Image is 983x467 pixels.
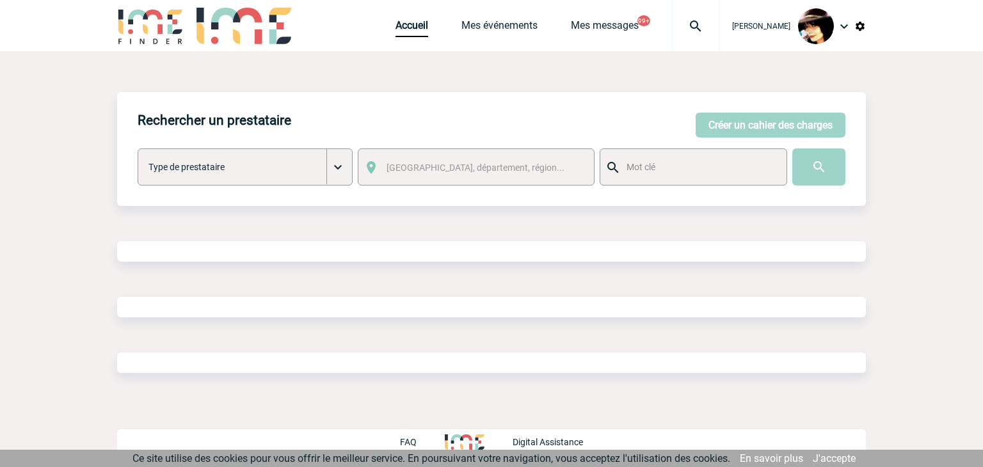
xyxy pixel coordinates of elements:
[138,113,291,128] h4: Rechercher un prestataire
[400,437,417,447] p: FAQ
[461,19,538,37] a: Mes événements
[132,452,730,464] span: Ce site utilise des cookies pour vous offrir le meilleur service. En poursuivant votre navigation...
[792,148,845,186] input: Submit
[623,159,775,175] input: Mot clé
[400,435,445,447] a: FAQ
[740,452,803,464] a: En savoir plus
[513,437,583,447] p: Digital Assistance
[798,8,834,44] img: 101023-0.jpg
[571,19,639,37] a: Mes messages
[396,19,428,37] a: Accueil
[637,15,650,26] button: 99+
[387,162,564,173] span: [GEOGRAPHIC_DATA], département, région...
[117,8,184,44] img: IME-Finder
[813,452,856,464] a: J'accepte
[445,434,484,450] img: http://www.idealmeetingsevents.fr/
[732,22,790,31] span: [PERSON_NAME]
